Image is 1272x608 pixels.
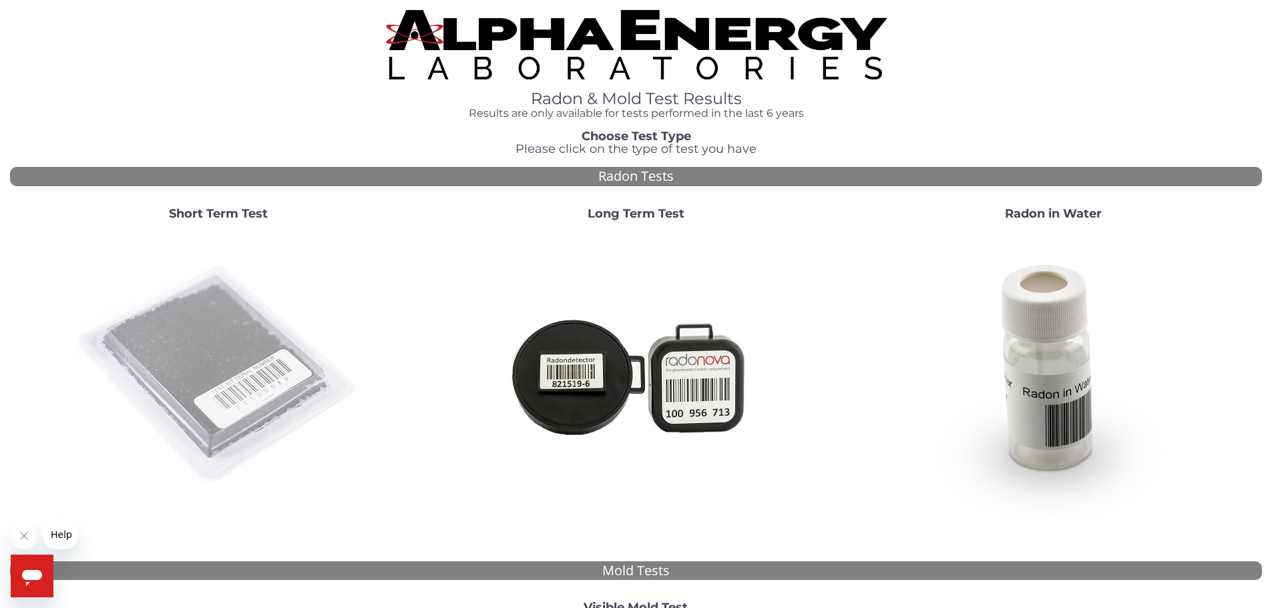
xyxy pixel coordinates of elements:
h4: Results are only available for tests performed in the last 6 years [386,107,887,119]
strong: Long Term Test [588,206,684,221]
img: TightCrop.jpg [386,10,887,79]
h1: Radon & Mold Test Results [386,90,887,107]
img: Radtrak2vsRadtrak3.jpg [492,232,779,519]
iframe: Button to launch messaging window [11,555,53,597]
img: RadoninWater.jpg [909,232,1197,519]
strong: Short Term Test [169,206,268,221]
div: Mold Tests [10,561,1262,581]
strong: Choose Test Type [582,129,691,143]
iframe: Close message [11,523,37,549]
div: Radon Tests [10,167,1262,186]
strong: Radon in Water [1005,206,1102,221]
iframe: Message from company [43,520,78,549]
span: Please click on the type of test you have [515,141,757,156]
img: ShortTerm.jpg [75,232,362,519]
